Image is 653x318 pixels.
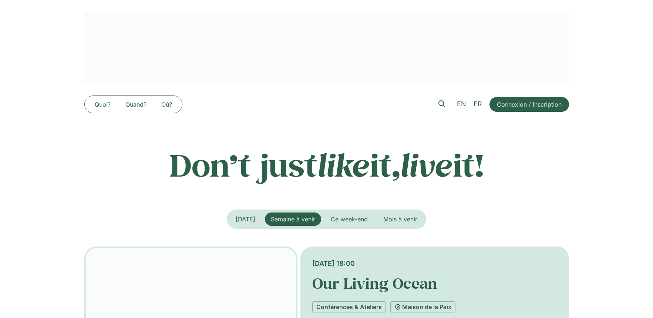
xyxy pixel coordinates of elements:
[84,146,569,183] p: Don’t just it, it!
[236,215,255,223] span: [DATE]
[312,274,437,293] a: Our Living Ocean
[312,258,557,268] div: [DATE] 18:00
[87,98,118,110] a: Quoi?
[271,215,315,223] span: Semaine à venir
[453,99,470,110] a: EN
[390,301,455,312] a: Maison de la Paix
[331,215,368,223] span: Ce week-end
[474,100,482,108] span: FR
[489,97,569,112] a: Connexion / Inscription
[317,144,370,185] em: like
[87,98,179,110] nav: Menu
[470,99,486,110] a: FR
[312,301,386,312] a: Conférences & Ateliers
[154,98,179,110] a: Où?
[118,98,154,110] a: Quand?
[497,100,562,109] span: Connexion / Inscription
[457,100,466,108] span: EN
[383,215,417,223] span: Mois à venir
[400,144,453,185] em: live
